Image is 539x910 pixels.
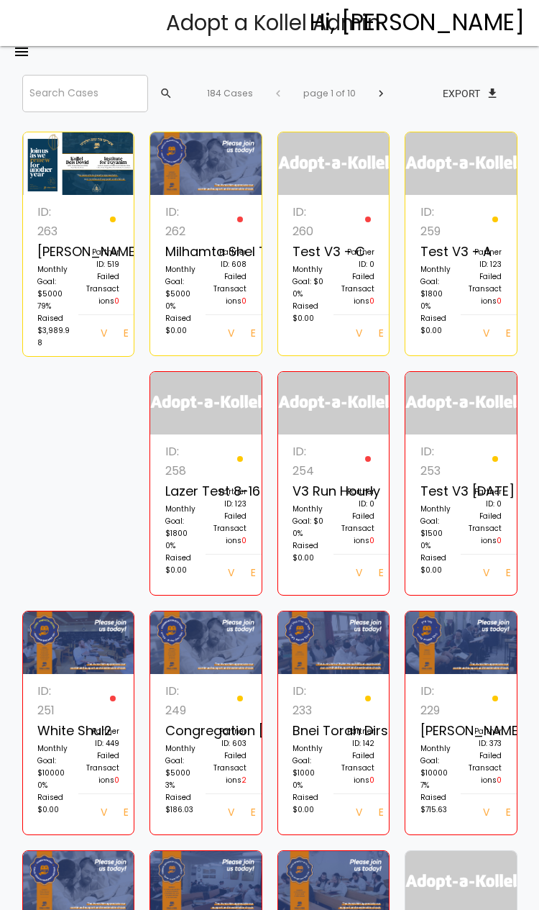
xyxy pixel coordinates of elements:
[165,540,198,576] p: 0% Raised $0.00
[374,81,387,106] span: chevron_right
[292,503,326,527] p: Monthly Goal: $0
[494,801,517,827] a: Edit
[344,801,367,827] a: View
[37,681,70,720] p: ID: 251
[497,775,502,786] span: 0
[333,681,382,793] a: Partner ID: 142 Failed Transactions0
[114,296,119,306] span: 0
[471,801,494,827] a: View
[150,611,262,674] img: nqT0rzcf2C.M5AQECmsOx.jpg
[241,775,247,786] span: 2
[344,322,367,348] a: View
[333,442,382,554] a: Partner ID: 0 Failed Transactions0
[497,296,502,306] span: 0
[341,486,374,510] p: Partner ID: 0
[341,750,374,786] p: Failed Transactions
[213,750,247,786] p: Failed Transactions
[241,535,247,546] span: 0
[367,801,390,827] a: Edit
[420,540,453,576] p: 0% Raised $0.00
[216,801,239,827] a: View
[213,725,247,750] p: Partner ID: 603
[37,263,70,300] p: Monthly Goal: $5000
[292,742,326,779] p: Monthly Goal: $1000
[420,681,453,720] p: ID: 229
[344,562,367,588] a: View
[114,775,119,786] span: 0
[431,81,510,106] button: Exportfile_download
[241,296,247,306] span: 0
[37,202,70,241] p: ID: 263
[160,81,172,106] span: search
[420,241,453,263] p: Test v3 - A
[341,725,374,750] p: Partner ID: 142
[13,29,30,75] a: menu
[405,132,517,195] img: logonobg.png
[405,611,517,674] img: gM9otKFzWa.1cJf6P50v4.jpg
[23,132,134,195] img: I2vVEkmzLd.fvn3D5NTra.png
[37,300,70,349] p: 79% Raised $3,989.98
[413,202,461,344] a: ID: 259 Test v3 - A Monthly Goal: $1800 0% Raised $0.00
[420,779,453,816] p: 7% Raised $715.63
[216,562,239,588] a: View
[206,442,254,554] a: Partner ID: 123 Failed Transactions0
[341,270,374,307] p: Failed Transactions
[292,527,326,564] p: 0% Raised $0.00
[292,263,326,288] p: Monthly Goal: $0
[494,562,517,588] a: Edit
[310,9,525,35] h4: Hi, [PERSON_NAME]
[469,750,502,786] p: Failed Transactions
[165,202,198,241] p: ID: 262
[207,86,253,101] p: 184 Cases
[292,481,326,503] p: v3 run hourly
[112,801,135,827] a: Edit
[165,300,198,337] p: 0% Raised $0.00
[150,132,262,195] img: z9NQUo20Gg.X4VDNcvjTb.jpg
[471,322,494,348] a: View
[367,322,390,348] a: Edit
[86,750,119,786] p: Failed Transactions
[469,246,502,270] p: Partner ID: 123
[461,442,509,554] a: Partner ID: 0 Failed Transactions0
[363,81,399,106] button: chevron_right
[405,372,517,434] img: logonobg.png
[292,720,326,742] p: Bnei Torah Dirshu2
[239,322,262,348] a: Edit
[469,510,502,547] p: Failed Transactions
[333,202,382,314] a: Partner ID: 0 Failed Transactions0
[213,510,247,547] p: Failed Transactions
[213,246,247,270] p: Partner ID: 608
[469,270,502,307] p: Failed Transactions
[292,202,326,241] p: ID: 260
[420,481,453,503] p: Test V3 [DATE]
[213,270,247,307] p: Failed Transactions
[461,202,509,314] a: Partner ID: 123 Failed Transactions0
[165,681,198,720] p: ID: 249
[157,681,206,823] a: ID: 249 Congregation [PERSON_NAME] Monthly Goal: $5000 3% Raised $186.03
[369,535,374,546] span: 0
[369,296,374,306] span: 0
[165,263,198,300] p: Monthly Goal: $5000
[89,322,112,348] a: View
[165,720,198,742] p: Congregation [PERSON_NAME]
[341,246,374,270] p: Partner ID: 0
[292,241,326,263] p: Test v3 - c
[30,202,78,356] a: ID: 263 [PERSON_NAME] Monthly Goal: $5000 79% Raised $3,989.98
[78,681,126,793] a: Partner ID: 449 Failed Transactions0
[150,372,262,434] img: logonobg.png
[471,562,494,588] a: View
[461,681,509,793] a: Partner ID: 373 Failed Transactions0
[285,202,333,332] a: ID: 260 Test v3 - c Monthly Goal: $0 0% Raised $0.00
[206,681,254,793] a: Partner ID: 603 Failed Transactions2
[420,442,453,481] p: ID: 253
[278,132,390,195] img: logonobg.png
[303,86,356,101] p: page 1 of 10
[420,503,453,540] p: Monthly Goal: $1500
[37,720,70,742] p: White Shul2
[86,725,119,750] p: Partner ID: 449
[165,241,198,263] p: Milhamta Shel Torah
[292,779,326,816] p: 0% Raised $0.00
[165,779,198,816] p: 3% Raised $186.03
[239,801,262,827] a: Edit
